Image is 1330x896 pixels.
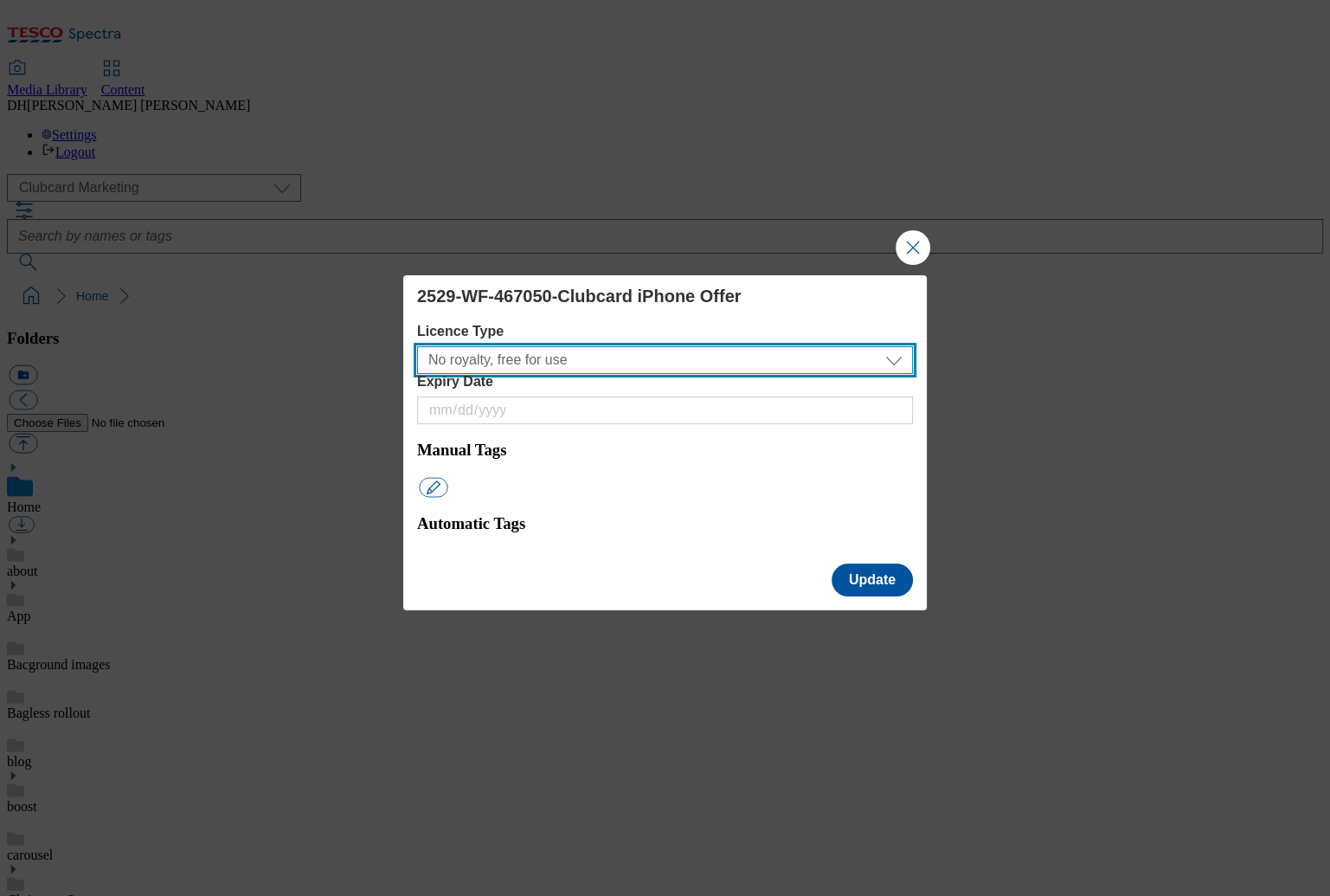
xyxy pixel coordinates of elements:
h3: Manual Tags [417,441,913,460]
div: 2529-WF-467050-Clubcard iPhone Offer [417,286,913,306]
div: Modal [403,275,927,610]
h3: Automatic Tags [417,514,913,533]
label: Expiry Date [417,374,913,390]
label: Licence Type [417,324,913,339]
button: Close Modal [896,230,930,265]
button: Update [832,564,913,596]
